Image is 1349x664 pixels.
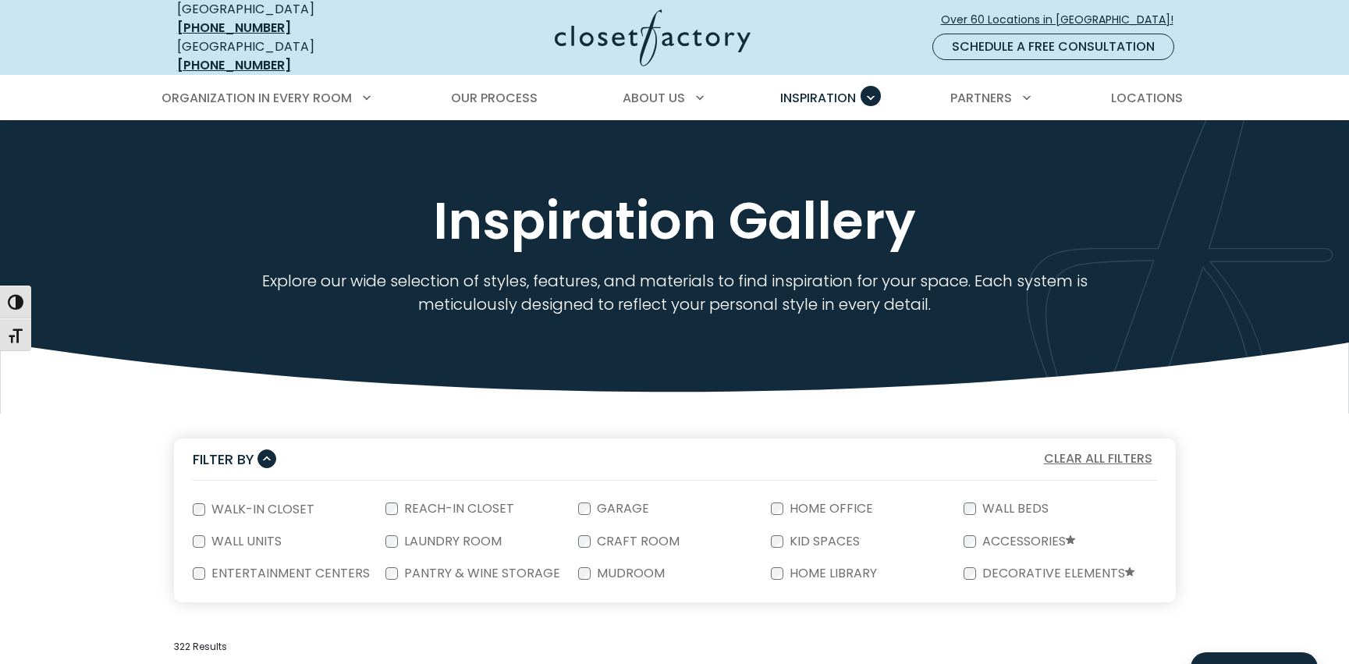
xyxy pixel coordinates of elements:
[555,9,751,66] img: Closet Factory Logo
[398,567,563,580] label: Pantry & Wine Storage
[591,567,668,580] label: Mudroom
[940,6,1187,34] a: Over 60 Locations in [GEOGRAPHIC_DATA]!
[177,37,403,75] div: [GEOGRAPHIC_DATA]
[1039,449,1157,469] button: Clear All Filters
[162,89,352,107] span: Organization in Every Room
[216,269,1133,316] p: Explore our wide selection of styles, features, and materials to find inspiration for your space....
[950,89,1012,107] span: Partners
[976,567,1138,581] label: Decorative Elements
[591,502,652,515] label: Garage
[151,76,1199,120] nav: Primary Menu
[177,56,291,74] a: [PHONE_NUMBER]
[783,502,876,515] label: Home Office
[174,640,1176,654] p: 322 Results
[591,535,683,548] label: Craft Room
[783,567,880,580] label: Home Library
[398,502,517,515] label: Reach-In Closet
[205,503,318,516] label: Walk-In Closet
[932,34,1174,60] a: Schedule a Free Consultation
[941,12,1186,28] span: Over 60 Locations in [GEOGRAPHIC_DATA]!
[451,89,538,107] span: Our Process
[780,89,856,107] span: Inspiration
[976,535,1078,549] label: Accessories
[1111,89,1183,107] span: Locations
[205,567,373,580] label: Entertainment Centers
[193,448,276,470] button: Filter By
[623,89,685,107] span: About Us
[174,191,1176,250] h1: Inspiration Gallery
[976,502,1052,515] label: Wall Beds
[398,535,505,548] label: Laundry Room
[783,535,863,548] label: Kid Spaces
[177,19,291,37] a: [PHONE_NUMBER]
[205,535,285,548] label: Wall Units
